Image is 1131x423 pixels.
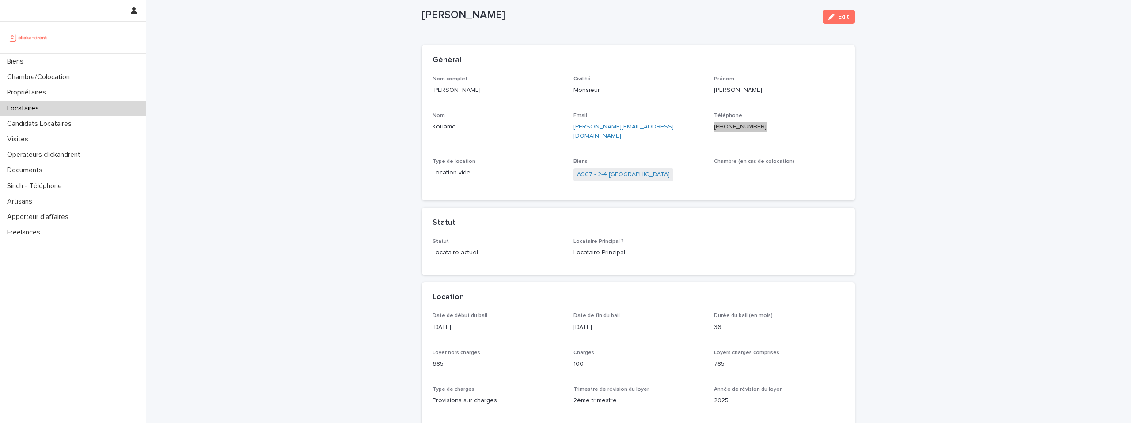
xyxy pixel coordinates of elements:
span: Email [573,113,587,118]
p: 785 [714,359,844,369]
p: Artisans [4,197,39,206]
span: Date de début du bail [433,313,487,318]
p: 100 [573,359,704,369]
p: Freelances [4,228,47,237]
span: Loyer hors charges [433,350,480,355]
p: Kouame [433,122,563,132]
p: Operateurs clickandrent [4,151,87,159]
span: Téléphone [714,113,742,118]
a: A967 - 2-4 [GEOGRAPHIC_DATA] [577,170,670,179]
p: Visites [4,135,35,144]
span: Edit [838,14,849,20]
p: Biens [4,57,30,66]
h2: Général [433,56,461,65]
p: Propriétaires [4,88,53,97]
p: Monsieur [573,86,704,95]
p: 685 [433,359,563,369]
span: Biens [573,159,588,164]
p: Locataire Principal [573,248,704,257]
span: Durée du bail (en mois) [714,313,773,318]
span: Locataire Principal ? [573,239,624,244]
p: Sinch - Téléphone [4,182,69,190]
span: Civilité [573,76,591,82]
span: Type de location [433,159,475,164]
p: Locataires [4,104,46,113]
a: [PERSON_NAME][EMAIL_ADDRESS][DOMAIN_NAME] [573,124,674,139]
p: 36 [714,323,844,332]
span: Statut [433,239,449,244]
p: Apporteur d'affaires [4,213,76,221]
p: [PERSON_NAME] [714,86,844,95]
p: Provisions sur charges [433,396,563,405]
p: Location vide [433,168,563,178]
img: UCB0brd3T0yccxBKYDjQ [7,29,50,46]
p: - [714,168,844,178]
p: [PHONE_NUMBER] [714,122,844,132]
p: [PERSON_NAME] [422,9,816,22]
span: Nom [433,113,445,118]
p: 2025 [714,396,844,405]
span: Nom complet [433,76,467,82]
p: [DATE] [573,323,704,332]
span: Charges [573,350,594,355]
span: Trimestre de révision du loyer [573,387,649,392]
span: Date de fin du bail [573,313,620,318]
span: Type de charges [433,387,474,392]
span: Loyers charges comprises [714,350,779,355]
span: Prénom [714,76,734,82]
h2: Location [433,293,464,302]
p: [PERSON_NAME] [433,86,563,95]
p: Locataire actuel [433,248,563,257]
p: 2ème trimestre [573,396,704,405]
p: [DATE] [433,323,563,332]
p: Documents [4,166,49,174]
h2: Statut [433,218,455,228]
p: Candidats Locataires [4,120,79,128]
button: Edit [823,10,855,24]
span: Chambre (en cas de colocation) [714,159,794,164]
span: Année de révision du loyer [714,387,782,392]
p: Chambre/Colocation [4,73,77,81]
